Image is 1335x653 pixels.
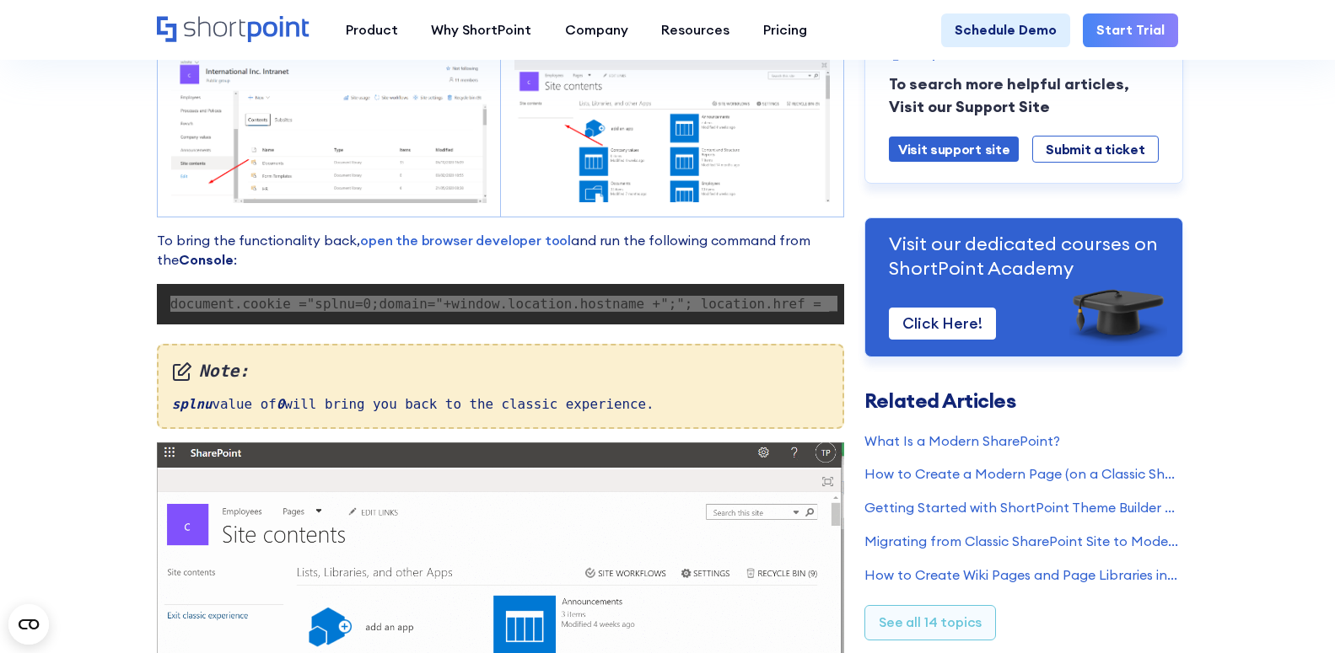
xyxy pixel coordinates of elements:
[234,296,307,312] span: .cookie =
[451,296,499,312] span: window
[864,498,1178,518] a: Getting Started with ShortPoint Theme Builder - Classic SharePoint Sites (Part 1)
[170,296,234,312] span: document
[746,13,824,47] a: Pricing
[157,16,312,45] a: Home
[660,296,685,312] span: ";"
[548,13,645,47] a: Company
[864,464,1178,484] a: How to Create a Modern Page (on a Classic SharePoint Site)
[661,20,729,40] div: Resources
[360,232,571,249] a: open the browser developer tool
[1251,572,1335,653] iframe: Chat Widget
[565,20,628,40] div: Company
[864,431,1178,451] a: What Is a Modern SharePoint?
[889,232,1159,281] p: Visit our dedicated courses on ShortPoint Academy
[1032,135,1158,163] a: Submit a ticket
[8,604,49,645] button: Open CMP widget
[889,73,1159,118] p: To search more helpful articles, Visit our Support Site
[329,13,415,47] a: Product
[414,13,548,47] a: Why ShortPoint
[179,251,234,268] strong: Console
[864,391,1178,411] h3: Related Articles
[346,20,398,40] div: Product
[685,296,1159,312] span: ; location.href = _spPageContextInfo.webServerRelativeUrl +
[889,136,1019,162] a: Visit support site
[889,307,996,339] a: Click Here!
[444,296,452,312] span: +
[277,396,285,412] em: 0
[172,396,213,412] em: splnu
[500,296,661,312] span: .location.hostname +
[172,359,830,384] em: Note:
[864,565,1178,585] a: How to Create Wiki Pages and Page Libraries in SharePoint
[941,13,1070,47] a: Schedule Demo
[431,20,531,40] div: Why ShortPoint
[864,532,1178,552] a: Migrating from Classic SharePoint Site to Modern SharePoint Site (SharePoint Online)
[864,605,996,640] a: See all 14 topics
[157,231,844,270] p: To bring the functionality back, and run the following command from the :
[644,13,746,47] a: Resources
[763,20,807,40] div: Pricing
[307,296,444,312] span: "splnu=0;domain="
[157,344,844,429] div: value of will bring you back to the classic experience.
[1083,13,1178,47] a: Start Trial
